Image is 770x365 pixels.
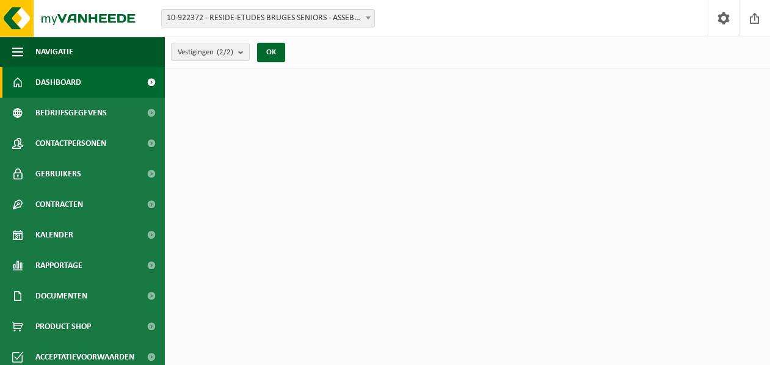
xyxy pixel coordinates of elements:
[162,10,374,27] span: 10-922372 - RESIDE-ETUDES BRUGES SENIORS - ASSEBROEK
[217,48,233,56] count: (2/2)
[35,98,107,128] span: Bedrijfsgegevens
[35,189,83,220] span: Contracten
[35,281,87,311] span: Documenten
[35,250,82,281] span: Rapportage
[35,220,73,250] span: Kalender
[171,43,250,61] button: Vestigingen(2/2)
[35,159,81,189] span: Gebruikers
[35,311,91,342] span: Product Shop
[35,128,106,159] span: Contactpersonen
[257,43,285,62] button: OK
[35,37,73,67] span: Navigatie
[161,9,375,27] span: 10-922372 - RESIDE-ETUDES BRUGES SENIORS - ASSEBROEK
[35,67,81,98] span: Dashboard
[178,43,233,62] span: Vestigingen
